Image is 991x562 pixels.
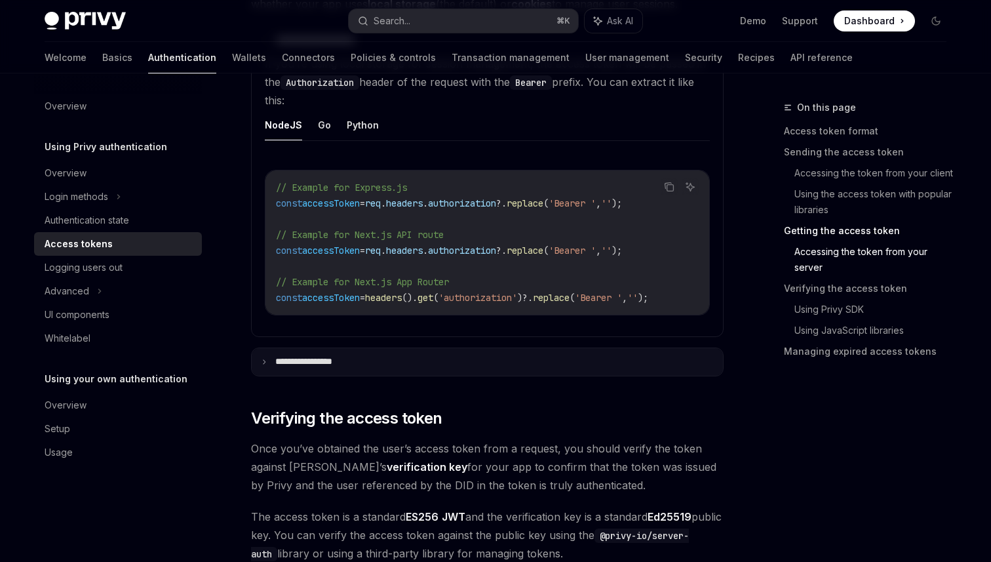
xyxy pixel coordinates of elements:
span: Once you’ve obtained the user’s access token from a request, you should verify the token against ... [251,439,724,494]
span: ( [433,292,438,304]
a: Recipes [738,42,775,73]
a: Usage [34,441,202,464]
span: Ask AI [607,14,633,28]
span: const [276,245,302,256]
div: Usage [45,445,73,460]
span: replace [507,197,543,209]
div: UI components [45,307,109,323]
a: Overview [34,393,202,417]
span: On this page [797,100,856,115]
span: ?. [496,245,507,256]
span: ⌘ K [556,16,570,26]
a: Managing expired access tokens [784,341,957,362]
div: Search... [374,13,410,29]
code: Authorization [281,75,359,90]
span: replace [507,245,543,256]
div: Advanced [45,283,89,299]
div: Login methods [45,189,108,205]
span: = [360,245,365,256]
span: 'Bearer ' [549,245,596,256]
span: , [596,197,601,209]
span: get [418,292,433,304]
span: req [365,197,381,209]
a: Using the access token with popular libraries [794,184,957,220]
button: Go [318,110,331,140]
span: headers [386,245,423,256]
span: 'Bearer ' [549,197,596,209]
div: Access tokens [45,236,113,252]
a: Verifying the access token [784,278,957,299]
a: User management [585,42,669,73]
a: Support [782,14,818,28]
span: Dashboard [844,14,895,28]
a: Logging users out [34,256,202,279]
span: const [276,292,302,304]
span: '' [601,245,612,256]
div: Setup [45,421,70,437]
span: = [360,197,365,209]
a: Access tokens [34,232,202,256]
button: NodeJS [265,110,302,140]
a: Accessing the token from your server [794,241,957,278]
a: Access token format [784,121,957,142]
a: Accessing the token from your client [794,163,957,184]
img: dark logo [45,12,126,30]
a: Authentication [148,42,216,73]
span: 'Bearer ' [575,292,622,304]
a: Overview [34,94,202,118]
a: Overview [34,161,202,185]
span: replace [533,292,570,304]
span: accessToken [302,197,360,209]
h5: Using Privy authentication [45,139,167,155]
span: ( [570,292,575,304]
a: Welcome [45,42,87,73]
span: // Example for Next.js App Router [276,276,449,288]
button: Toggle dark mode [925,10,946,31]
span: accessToken [302,245,360,256]
span: 'authorization' [438,292,517,304]
span: (). [402,292,418,304]
button: Search...⌘K [349,9,578,33]
div: Whitelabel [45,331,90,346]
a: Basics [102,42,132,73]
a: Authentication state [34,209,202,232]
a: Dashboard [834,10,915,31]
span: const [276,197,302,209]
span: '' [601,197,612,209]
a: Ed25519 [648,510,691,524]
span: '' [627,292,638,304]
h5: Using your own authentication [45,371,187,387]
span: . [423,197,428,209]
span: . [381,197,386,209]
div: Overview [45,165,87,181]
code: @privy-io/server-auth [251,529,689,561]
a: Demo [740,14,766,28]
span: )?. [517,292,533,304]
a: Transaction management [452,42,570,73]
span: authorization [428,245,496,256]
span: ( [543,245,549,256]
a: Whitelabel [34,327,202,350]
a: Getting the access token [784,220,957,241]
a: Using JavaScript libraries [794,320,957,341]
button: Python [347,110,379,140]
span: . [381,245,386,256]
span: req [365,245,381,256]
span: Verifying the access token [251,408,442,429]
div: Logging users out [45,260,123,275]
span: ); [612,197,622,209]
span: headers [386,197,423,209]
button: Ask AI [585,9,642,33]
span: authorization [428,197,496,209]
div: Authentication state [45,212,129,228]
a: UI components [34,303,202,327]
button: Copy the contents from the code block [661,178,678,195]
code: Bearer [510,75,552,90]
span: . [423,245,428,256]
div: Overview [45,397,87,413]
strong: verification key [387,460,467,473]
a: ES256 [406,510,438,524]
span: accessToken [302,292,360,304]
a: Security [685,42,722,73]
a: Connectors [282,42,335,73]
